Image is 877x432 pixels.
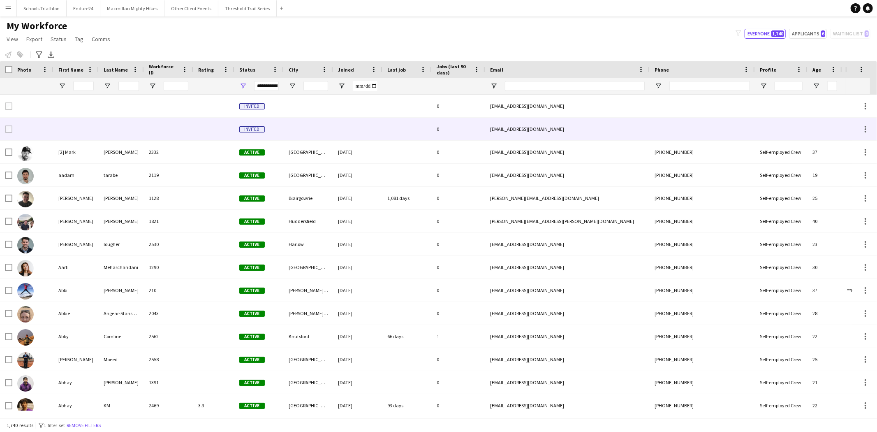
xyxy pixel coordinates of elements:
[239,403,265,409] span: Active
[485,394,650,417] div: [EMAIL_ADDRESS][DOMAIN_NAME]
[144,187,193,209] div: 1128
[144,371,193,394] div: 1391
[100,0,164,16] button: Macmillan Mighty Hikes
[17,329,34,346] img: Abby Comline
[23,34,46,44] a: Export
[239,380,265,386] span: Active
[144,302,193,325] div: 2043
[65,421,102,430] button: Remove filters
[7,35,18,43] span: View
[812,82,820,90] button: Open Filter Menu
[755,302,808,325] div: Self-employed Crew
[333,371,382,394] div: [DATE]
[239,103,265,109] span: Invited
[755,164,808,186] div: Self-employed Crew
[755,325,808,348] div: Self-employed Crew
[53,256,99,279] div: Aarti
[17,145,34,161] img: [2] Mark Burrows
[432,164,485,186] div: 0
[26,35,42,43] span: Export
[73,81,94,91] input: First Name Filter Input
[333,164,382,186] div: [DATE]
[333,233,382,255] div: [DATE]
[239,242,265,248] span: Active
[149,82,156,90] button: Open Filter Menu
[333,210,382,232] div: [DATE]
[239,311,265,317] span: Active
[99,210,144,232] div: [PERSON_NAME]
[650,394,755,417] div: [PHONE_NUMBER]
[432,348,485,371] div: 0
[650,256,755,279] div: [PHONE_NUMBER]
[289,82,296,90] button: Open Filter Menu
[75,35,83,43] span: Tag
[284,371,333,394] div: [GEOGRAPHIC_DATA]
[51,35,67,43] span: Status
[655,67,669,73] span: Phone
[144,141,193,163] div: 2332
[17,191,34,207] img: Aaron Cannon
[284,394,333,417] div: [GEOGRAPHIC_DATA]
[432,118,485,140] div: 0
[485,348,650,371] div: [EMAIL_ADDRESS][DOMAIN_NAME]
[53,141,99,163] div: [2] Mark
[382,325,432,348] div: 66 days
[99,187,144,209] div: [PERSON_NAME]
[485,371,650,394] div: [EMAIL_ADDRESS][DOMAIN_NAME]
[239,82,247,90] button: Open Filter Menu
[432,95,485,117] div: 0
[164,0,218,16] button: Other Client Events
[17,306,34,323] img: Abbie Angear-Stanswood
[239,67,255,73] span: Status
[17,398,34,415] img: Abhay KM
[655,82,662,90] button: Open Filter Menu
[333,348,382,371] div: [DATE]
[827,81,837,91] input: Age Filter Input
[382,394,432,417] div: 93 days
[144,233,193,255] div: 2530
[303,81,328,91] input: City Filter Input
[432,302,485,325] div: 0
[47,34,70,44] a: Status
[118,81,139,91] input: Last Name Filter Input
[650,325,755,348] div: [PHONE_NUMBER]
[808,256,842,279] div: 30
[808,164,842,186] div: 19
[284,141,333,163] div: [GEOGRAPHIC_DATA]
[99,233,144,255] div: lougher
[812,67,821,73] span: Age
[284,279,333,302] div: [PERSON_NAME]-on-the-Solent
[755,210,808,232] div: Self-employed Crew
[808,394,842,417] div: 22
[650,141,755,163] div: [PHONE_NUMBER]
[99,141,144,163] div: [PERSON_NAME]
[99,348,144,371] div: Moeed
[46,50,56,60] app-action-btn: Export XLSX
[808,210,842,232] div: 40
[284,187,333,209] div: Blairgowrie
[808,187,842,209] div: 25
[808,233,842,255] div: 23
[239,126,265,132] span: Invited
[198,67,214,73] span: Rating
[7,20,67,32] span: My Workforce
[58,82,66,90] button: Open Filter Menu
[755,371,808,394] div: Self-employed Crew
[353,81,377,91] input: Joined Filter Input
[144,279,193,302] div: 210
[485,233,650,255] div: [EMAIL_ADDRESS][DOMAIN_NAME]
[17,0,67,16] button: Schools Triathlon
[58,67,83,73] span: First Name
[490,82,498,90] button: Open Filter Menu
[650,371,755,394] div: [PHONE_NUMBER]
[53,394,99,417] div: Abhay
[92,35,110,43] span: Comms
[382,187,432,209] div: 1,081 days
[99,256,144,279] div: Meharchandani
[485,325,650,348] div: [EMAIL_ADDRESS][DOMAIN_NAME]
[164,81,188,91] input: Workforce ID Filter Input
[485,256,650,279] div: [EMAIL_ADDRESS][DOMAIN_NAME]
[99,302,144,325] div: Angear-Stanswood
[17,67,31,73] span: Photo
[485,302,650,325] div: [EMAIL_ADDRESS][DOMAIN_NAME]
